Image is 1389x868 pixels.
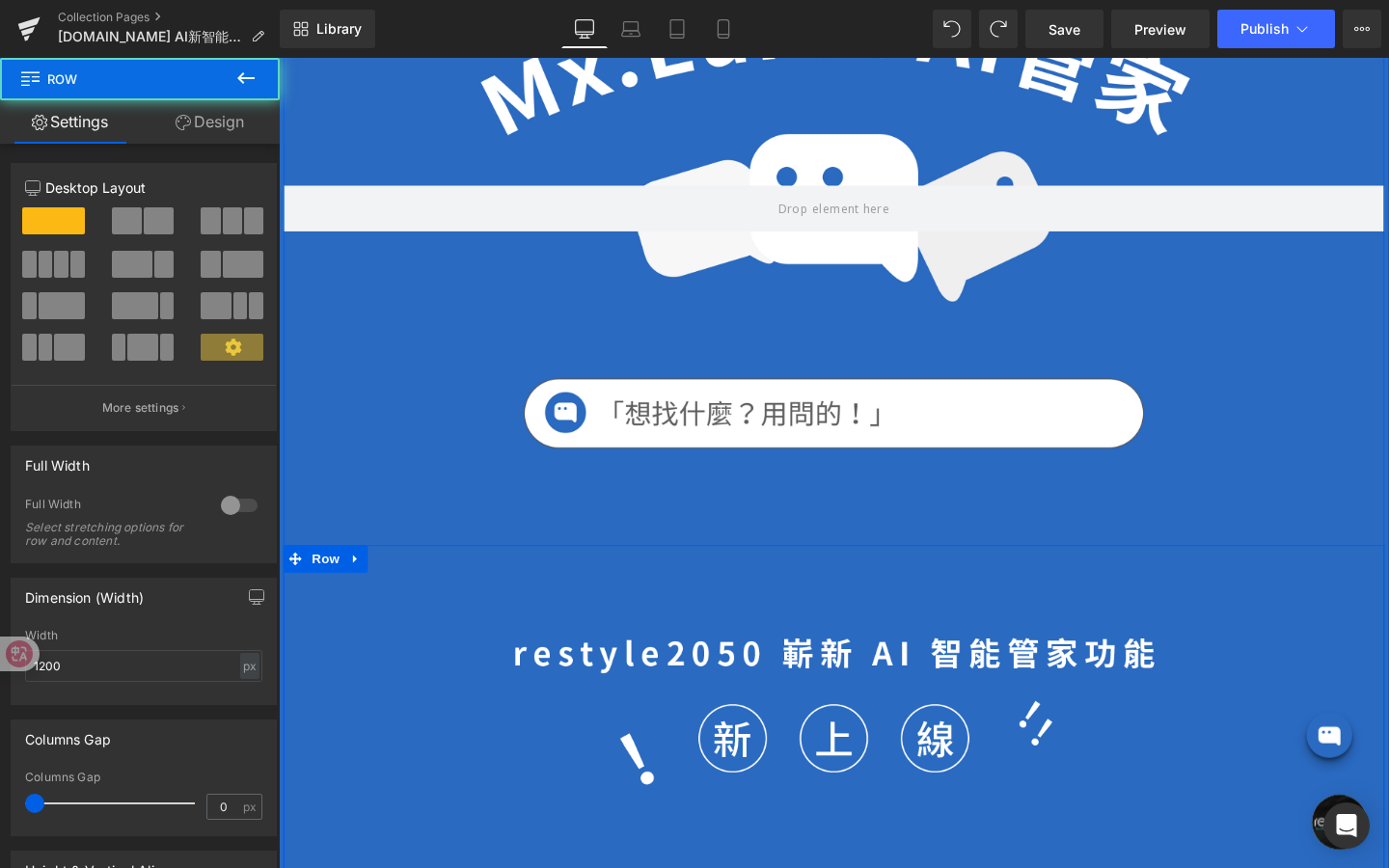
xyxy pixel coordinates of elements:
[25,497,202,517] div: Full Width
[25,177,262,198] p: Desktop Layout
[979,10,1018,48] button: Redo
[140,100,280,144] a: Design
[25,579,144,606] div: Dimension (Width)
[25,521,199,548] div: Select stretching options for row and content.
[933,10,971,48] button: Undo
[25,650,262,682] input: auto
[243,800,259,813] span: px
[30,512,68,541] span: Row
[1049,19,1080,40] span: Save
[1343,10,1381,48] button: More
[561,10,608,48] a: Desktop
[58,10,280,25] a: Collection Pages
[25,771,262,784] div: Columns Gap
[1217,10,1335,48] button: Publish
[700,10,747,48] a: Mobile
[12,385,276,430] button: More settings
[280,10,375,48] a: New Library
[58,29,243,44] span: [DOMAIN_NAME] AI新智能管家
[1051,659,1148,755] iframe: Tiledesk Widget
[1111,10,1210,48] a: Preview
[1134,19,1186,40] span: Preview
[102,399,179,417] p: More settings
[25,447,90,474] div: Full Width
[240,653,259,679] div: px
[25,720,111,747] div: Columns Gap
[1323,802,1370,849] div: Open Intercom Messenger
[1086,774,1144,832] a: 打開聊天
[316,20,362,38] span: Library
[68,512,94,541] a: Expand / Collapse
[1240,21,1289,37] span: Publish
[608,10,654,48] a: Laptop
[654,10,700,48] a: Tablet
[25,629,262,642] div: Width
[19,58,212,100] span: Row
